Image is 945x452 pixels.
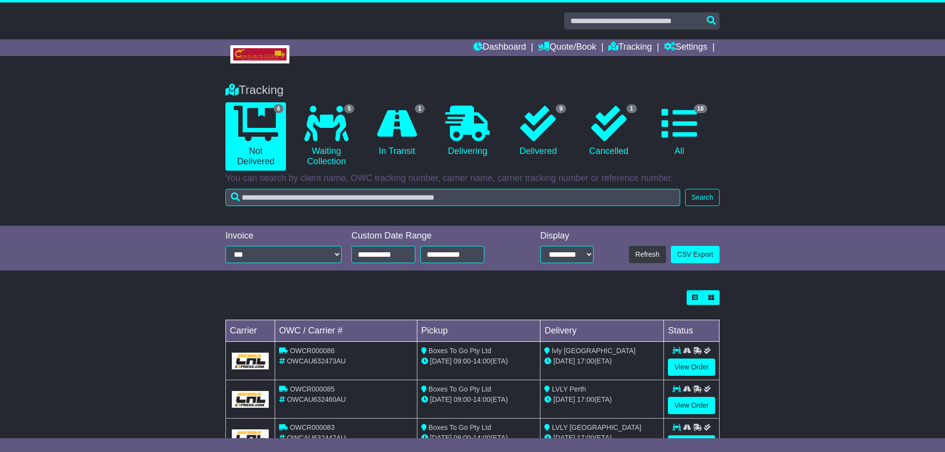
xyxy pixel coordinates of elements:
[577,434,594,442] span: 17:00
[296,102,356,171] a: 5 Waiting Collection
[429,347,491,355] span: Boxes To Go Pty Ltd
[421,433,536,443] div: - (ETA)
[225,102,286,171] a: 6 Not Delivered
[454,357,471,365] span: 09:00
[275,320,417,342] td: OWC / Carrier #
[430,357,452,365] span: [DATE]
[694,104,707,113] span: 16
[220,83,724,97] div: Tracking
[671,246,720,263] a: CSV Export
[287,395,346,403] span: OWCAU632460AU
[454,395,471,403] span: 09:00
[274,104,284,113] span: 6
[544,433,660,443] div: (ETA)
[685,189,720,206] button: Search
[429,385,491,393] span: Boxes To Go Pty Ltd
[421,394,536,405] div: - (ETA)
[415,104,425,113] span: 1
[290,423,335,431] span: OWCR000083
[649,102,710,160] a: 16 All
[553,357,575,365] span: [DATE]
[437,102,498,160] a: Delivering
[544,356,660,366] div: (ETA)
[290,385,335,393] span: OWCR000085
[552,423,641,431] span: LVLY [GEOGRAPHIC_DATA]
[232,391,269,408] img: GetCarrierServiceLogo
[553,434,575,442] span: [DATE]
[544,394,660,405] div: (ETA)
[627,104,637,113] span: 1
[556,104,566,113] span: 9
[454,434,471,442] span: 09:00
[473,395,490,403] span: 14:00
[287,357,346,365] span: OWCAU632473AU
[668,397,715,414] a: View Order
[540,320,664,342] td: Delivery
[232,353,269,369] img: GetCarrierServiceLogo
[552,385,586,393] span: LVLY Perth
[552,347,635,355] span: lvly [GEOGRAPHIC_DATA]
[538,39,596,56] a: Quote/Book
[553,395,575,403] span: [DATE]
[421,356,536,366] div: - (ETA)
[225,231,342,241] div: Invoice
[473,39,526,56] a: Dashboard
[668,359,715,376] a: View Order
[430,395,452,403] span: [DATE]
[225,173,720,184] p: You can search by client name, OWC tracking number, carrier name, carrier tracking number or refe...
[664,39,707,56] a: Settings
[608,39,652,56] a: Tracking
[577,357,594,365] span: 17:00
[429,423,491,431] span: Boxes To Go Pty Ltd
[226,320,275,342] td: Carrier
[344,104,354,113] span: 5
[430,434,452,442] span: [DATE]
[508,102,568,160] a: 9 Delivered
[290,347,335,355] span: OWCR000086
[417,320,540,342] td: Pickup
[367,102,427,160] a: 1 In Transit
[232,429,269,446] img: GetCarrierServiceLogo
[351,231,509,241] div: Custom Date Range
[540,231,594,241] div: Display
[473,434,490,442] span: 14:00
[629,246,666,263] button: Refresh
[577,395,594,403] span: 17:00
[287,434,346,442] span: OWCAU632447AU
[664,320,720,342] td: Status
[578,102,639,160] a: 1 Cancelled
[473,357,490,365] span: 14:00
